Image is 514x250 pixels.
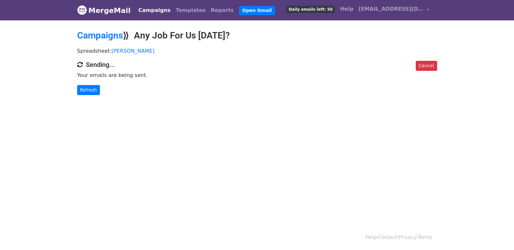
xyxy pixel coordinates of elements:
[378,234,397,240] a: Contact
[356,3,432,18] a: [EMAIL_ADDRESS][DOMAIN_NAME]
[239,6,275,15] a: Open Gmail
[77,48,437,54] p: Spreadsheet:
[399,234,416,240] a: Privacy
[286,6,335,13] span: Daily emails left: 50
[338,3,356,16] a: Help
[416,61,437,71] a: Cancel
[136,4,173,17] a: Campaigns
[77,85,100,95] a: Refresh
[359,5,424,13] span: [EMAIL_ADDRESS][DOMAIN_NAME]
[77,72,437,79] p: Your emails are being sent.
[77,61,437,69] h4: Sending...
[112,48,155,54] a: [PERSON_NAME]
[284,3,337,16] a: Daily emails left: 50
[77,5,87,15] img: MergeMail logo
[173,4,208,17] a: Templates
[208,4,236,17] a: Reports
[77,30,123,41] a: Campaigns
[77,4,131,17] a: MergeMail
[482,219,514,250] iframe: Chat Widget
[77,30,437,41] h2: ⟫ Any Job For Us [DATE]?
[365,234,377,240] a: Help
[418,234,432,240] a: Terms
